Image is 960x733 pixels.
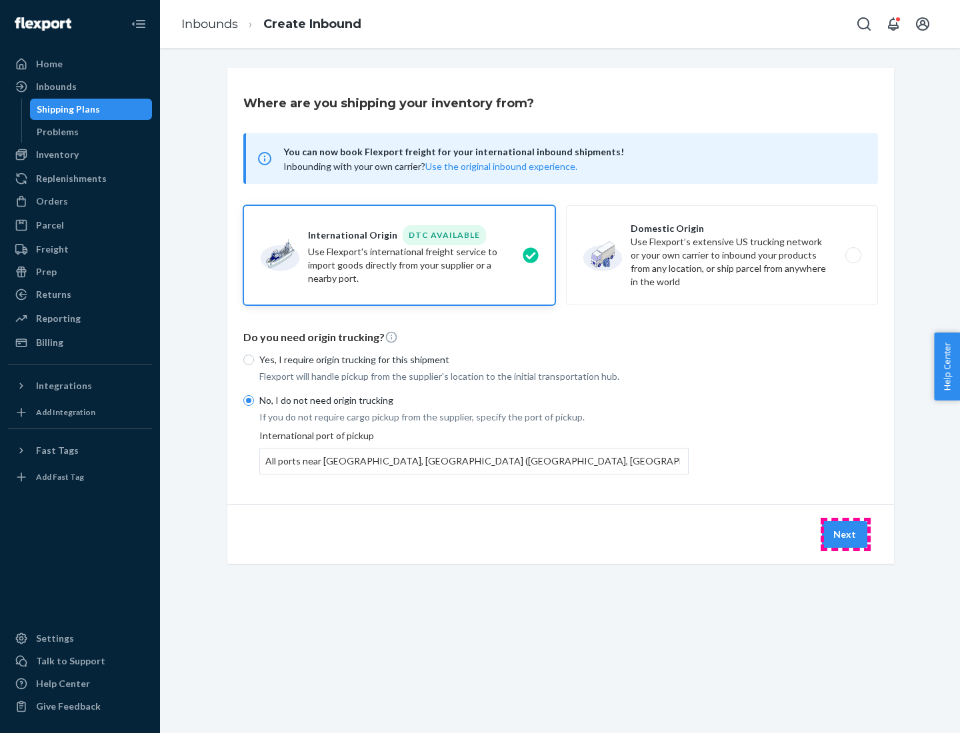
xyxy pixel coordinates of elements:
[259,394,689,407] p: No, I do not need origin trucking
[8,673,152,694] a: Help Center
[283,144,862,160] span: You can now book Flexport freight for your international inbound shipments!
[243,395,254,406] input: No, I do not need origin trucking
[8,191,152,212] a: Orders
[36,265,57,279] div: Prep
[181,17,238,31] a: Inbounds
[8,239,152,260] a: Freight
[8,284,152,305] a: Returns
[36,677,90,690] div: Help Center
[36,80,77,93] div: Inbounds
[851,11,877,37] button: Open Search Box
[15,17,71,31] img: Flexport logo
[283,161,577,172] span: Inbounding with your own carrier?
[30,99,153,120] a: Shipping Plans
[36,312,81,325] div: Reporting
[36,700,101,713] div: Give Feedback
[8,261,152,283] a: Prep
[263,17,361,31] a: Create Inbound
[36,243,69,256] div: Freight
[36,379,92,392] div: Integrations
[259,429,689,474] div: International port of pickup
[36,336,63,349] div: Billing
[36,172,107,185] div: Replenishments
[8,375,152,396] button: Integrations
[8,628,152,649] a: Settings
[36,219,64,232] div: Parcel
[36,57,63,71] div: Home
[8,168,152,189] a: Replenishments
[8,440,152,461] button: Fast Tags
[8,215,152,236] a: Parcel
[8,696,152,717] button: Give Feedback
[425,160,577,173] button: Use the original inbound experience.
[37,125,79,139] div: Problems
[36,288,71,301] div: Returns
[934,333,960,400] button: Help Center
[259,410,689,424] p: If you do not require cargo pickup from the supplier, specify the port of pickup.
[36,444,79,457] div: Fast Tags
[243,355,254,365] input: Yes, I require origin trucking for this shipment
[36,148,79,161] div: Inventory
[880,11,907,37] button: Open notifications
[8,53,152,75] a: Home
[8,144,152,165] a: Inventory
[243,95,534,112] h3: Where are you shipping your inventory from?
[171,5,372,44] ol: breadcrumbs
[8,466,152,488] a: Add Fast Tag
[909,11,936,37] button: Open account menu
[259,370,689,383] p: Flexport will handle pickup from the supplier's location to the initial transportation hub.
[36,654,105,668] div: Talk to Support
[8,308,152,329] a: Reporting
[8,650,152,672] a: Talk to Support
[259,353,689,366] p: Yes, I require origin trucking for this shipment
[8,76,152,97] a: Inbounds
[36,195,68,208] div: Orders
[36,471,84,482] div: Add Fast Tag
[36,406,95,418] div: Add Integration
[125,11,152,37] button: Close Navigation
[36,632,74,645] div: Settings
[30,121,153,143] a: Problems
[243,330,878,345] p: Do you need origin trucking?
[8,402,152,423] a: Add Integration
[37,103,100,116] div: Shipping Plans
[8,332,152,353] a: Billing
[822,521,867,548] button: Next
